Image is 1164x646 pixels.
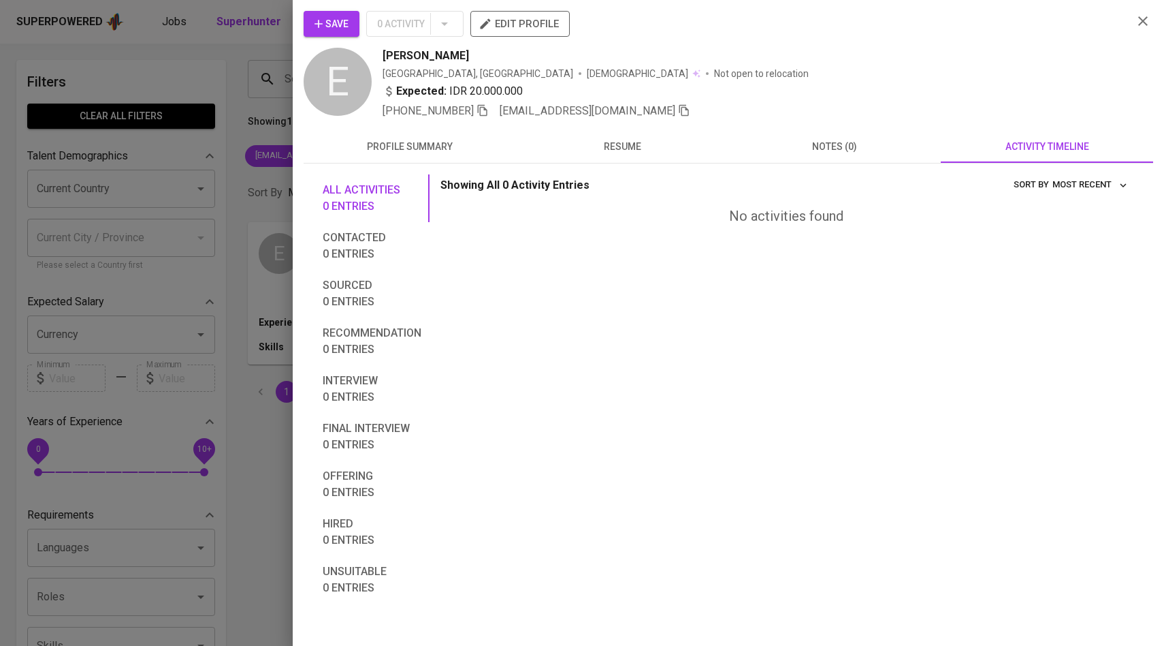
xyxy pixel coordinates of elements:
[314,16,349,33] span: Save
[323,516,421,549] span: Hired 0 entries
[587,67,690,80] span: [DEMOGRAPHIC_DATA]
[714,67,809,80] p: Not open to relocation
[470,11,570,37] button: edit profile
[1014,179,1049,189] span: sort by
[524,138,720,155] span: resume
[481,15,559,33] span: edit profile
[323,325,421,358] span: Recommendation 0 entries
[323,420,421,453] span: Final interview 0 entries
[304,48,372,116] div: E
[304,11,359,37] button: Save
[470,18,570,29] a: edit profile
[737,138,933,155] span: notes (0)
[383,104,474,117] span: [PHONE_NUMBER]
[323,230,421,262] span: Contacted 0 entries
[949,138,1145,155] span: activity timeline
[323,468,421,501] span: Offering 0 entries
[1052,177,1128,193] span: Most Recent
[440,177,589,194] p: Showing All 0 Activity Entries
[323,373,421,405] span: Interview 0 entries
[383,67,573,80] div: [GEOGRAPHIC_DATA], [GEOGRAPHIC_DATA]
[323,564,421,596] span: Unsuitable 0 entries
[500,104,675,117] span: [EMAIL_ADDRESS][DOMAIN_NAME]
[1049,174,1131,196] button: sort by
[323,277,421,310] span: Sourced 0 entries
[383,83,523,99] div: IDR 20.000.000
[440,206,1131,226] div: No activities found
[312,138,508,155] span: profile summary
[383,48,469,64] span: [PERSON_NAME]
[396,83,447,99] b: Expected:
[323,182,421,215] span: All activities 0 entries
